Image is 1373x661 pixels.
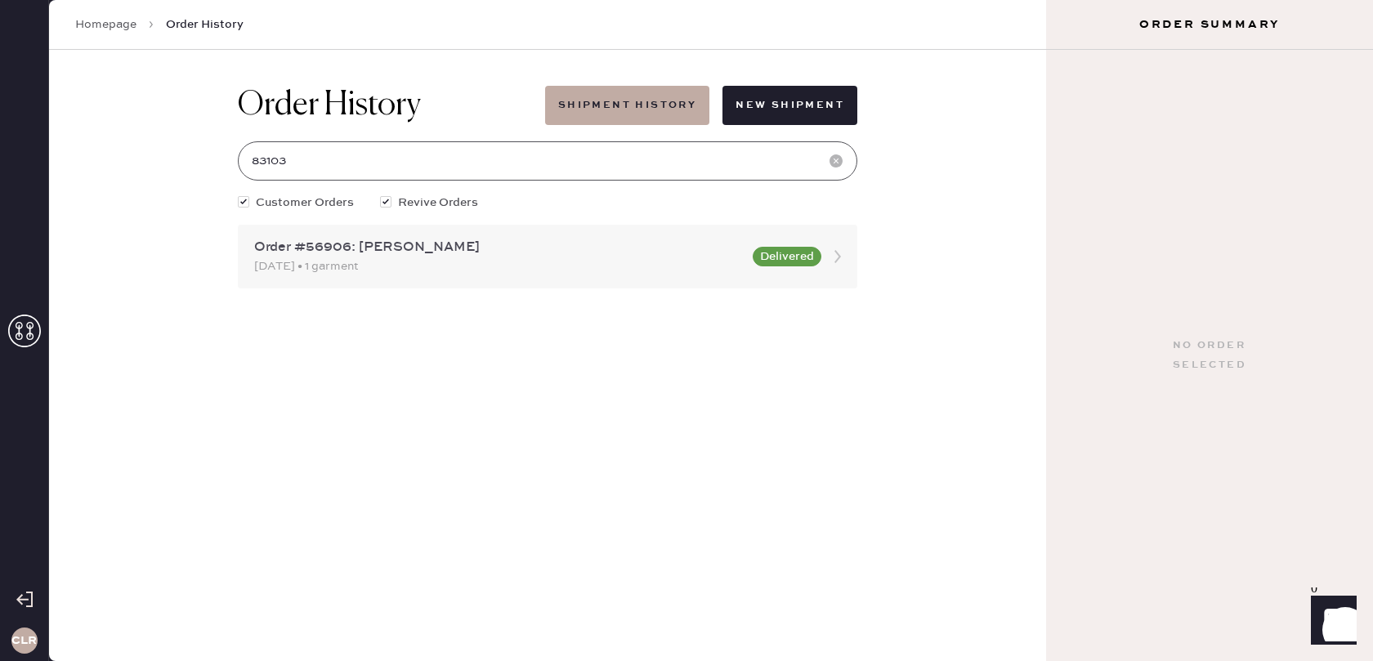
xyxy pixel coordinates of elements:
h1: Order History [238,86,421,125]
h3: Order Summary [1046,16,1373,33]
button: New Shipment [722,86,857,125]
div: Order #56906: [PERSON_NAME] [254,238,743,257]
span: Customer Orders [256,194,354,212]
button: Shipment History [545,86,709,125]
a: Homepage [75,16,136,33]
h3: CLR [11,635,37,646]
span: Revive Orders [398,194,478,212]
div: [DATE] • 1 garment [254,257,743,275]
input: Search by order number, customer name, email or phone number [238,141,857,181]
div: No order selected [1173,336,1246,375]
iframe: Front Chat [1295,587,1366,658]
button: Delivered [753,247,821,266]
span: Order History [166,16,244,33]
